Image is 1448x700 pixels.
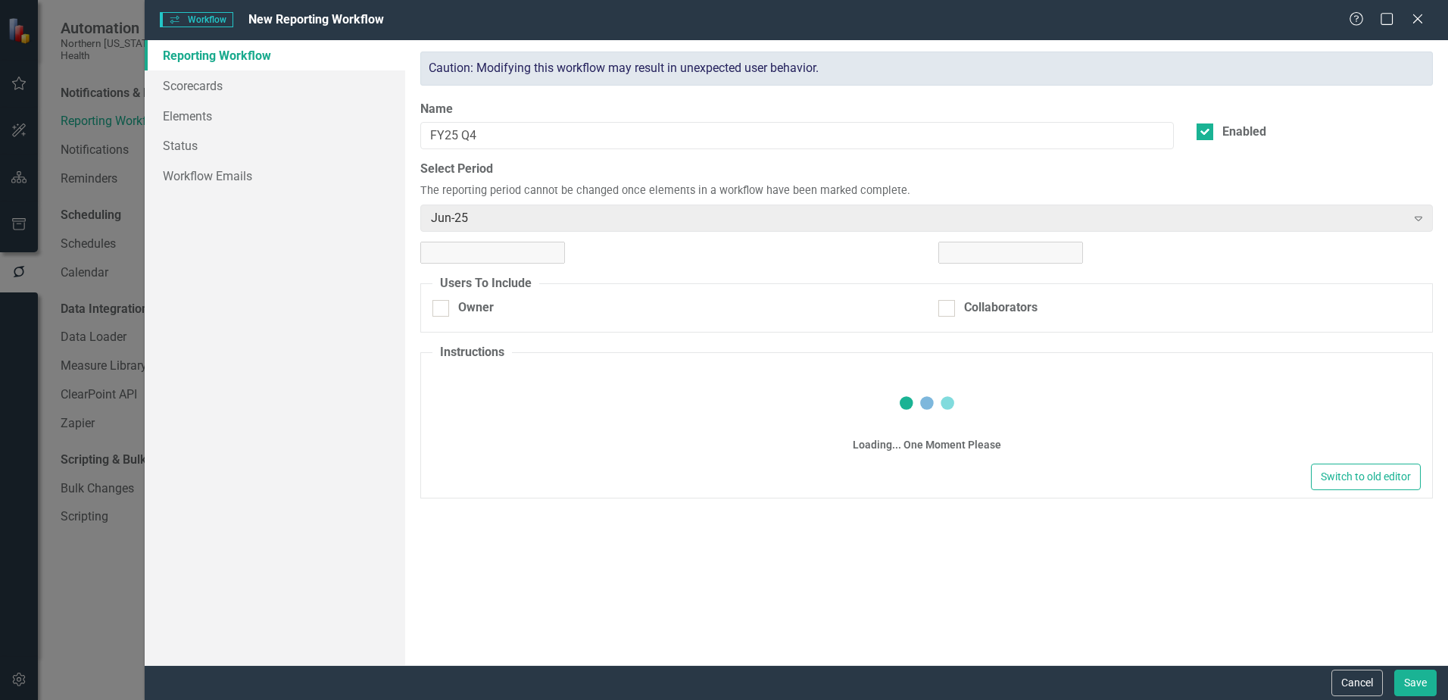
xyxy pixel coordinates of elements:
button: Cancel [1331,670,1383,696]
a: Workflow Emails [145,161,405,191]
button: Save [1394,670,1437,696]
button: Switch to old editor [1311,464,1421,490]
span: The reporting period cannot be changed once elements in a workflow have been marked complete. [420,183,910,199]
a: Elements [145,101,405,131]
div: Jun-25 [431,209,1406,227]
a: Status [145,130,405,161]
div: Owner [458,299,494,317]
div: Collaborators [964,299,1038,317]
legend: Users To Include [432,275,539,292]
label: Name [420,101,1174,118]
div: Caution: Modifying this workflow may result in unexpected user behavior. [420,52,1433,86]
div: Loading... One Moment Please [853,437,1001,452]
span: Workflow [160,12,232,27]
legend: Instructions [432,344,512,361]
a: Scorecards [145,70,405,101]
a: Reporting Workflow [145,40,405,70]
span: New Reporting Workflow [248,12,384,27]
label: Select Period [420,161,1433,178]
input: Name [420,122,1174,150]
div: Enabled [1222,123,1266,141]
